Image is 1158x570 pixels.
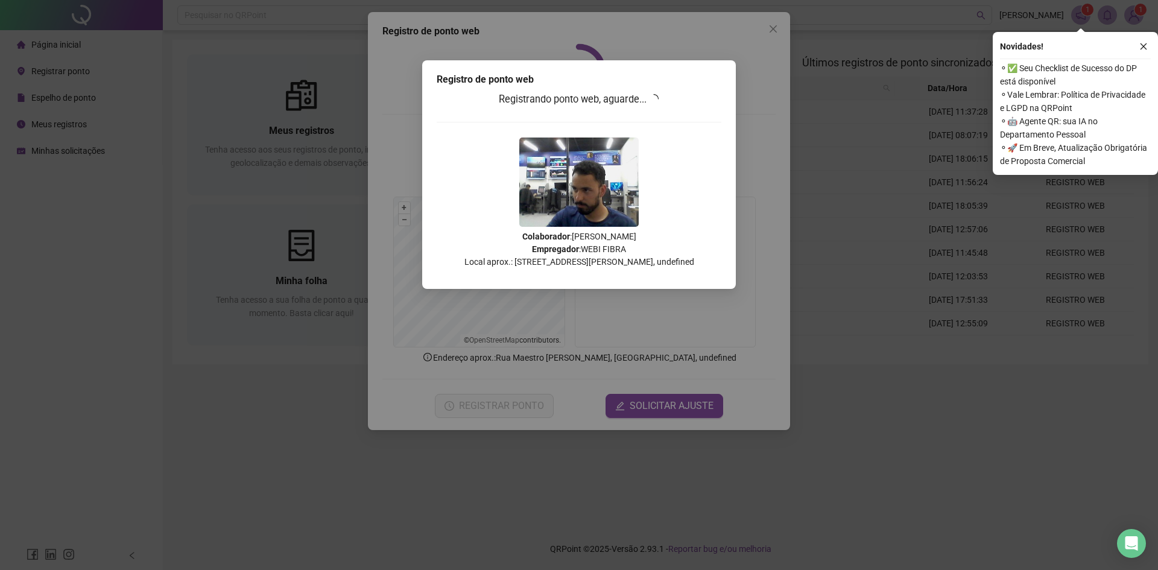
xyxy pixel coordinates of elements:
img: 2Q== [519,138,639,227]
h3: Registrando ponto web, aguarde... [437,92,721,107]
span: close [1139,42,1148,51]
div: Open Intercom Messenger [1117,529,1146,558]
span: ⚬ 🚀 Em Breve, Atualização Obrigatória de Proposta Comercial [1000,141,1151,168]
span: ⚬ Vale Lembrar: Política de Privacidade e LGPD na QRPoint [1000,88,1151,115]
p: : [PERSON_NAME] : WEBI FIBRA Local aprox.: [STREET_ADDRESS][PERSON_NAME], undefined [437,230,721,268]
span: ⚬ ✅ Seu Checklist de Sucesso do DP está disponível [1000,62,1151,88]
strong: Empregador [532,244,579,254]
div: Registro de ponto web [437,72,721,87]
span: loading [649,93,660,104]
strong: Colaborador [522,232,570,241]
span: ⚬ 🤖 Agente QR: sua IA no Departamento Pessoal [1000,115,1151,141]
span: Novidades ! [1000,40,1043,53]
